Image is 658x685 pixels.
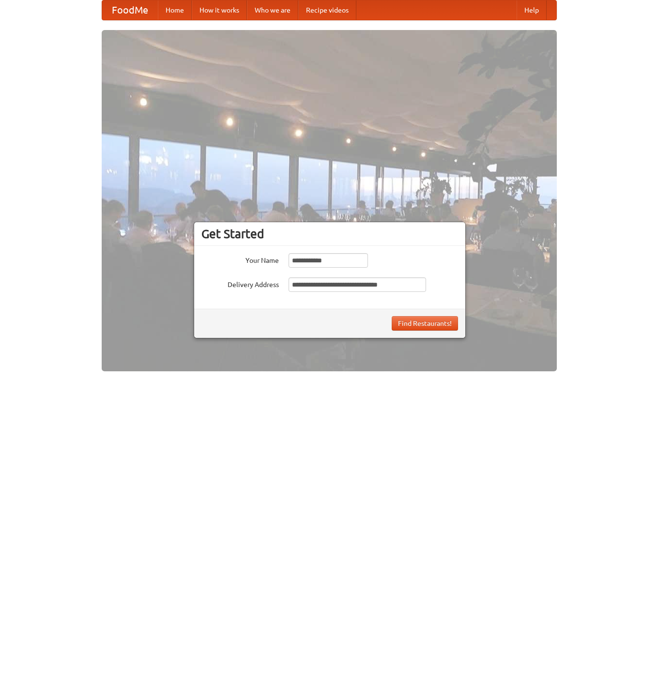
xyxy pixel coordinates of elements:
h3: Get Started [201,227,458,241]
a: Help [517,0,547,20]
label: Delivery Address [201,277,279,289]
a: FoodMe [102,0,158,20]
a: How it works [192,0,247,20]
a: Recipe videos [298,0,356,20]
button: Find Restaurants! [392,316,458,331]
a: Who we are [247,0,298,20]
label: Your Name [201,253,279,265]
a: Home [158,0,192,20]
